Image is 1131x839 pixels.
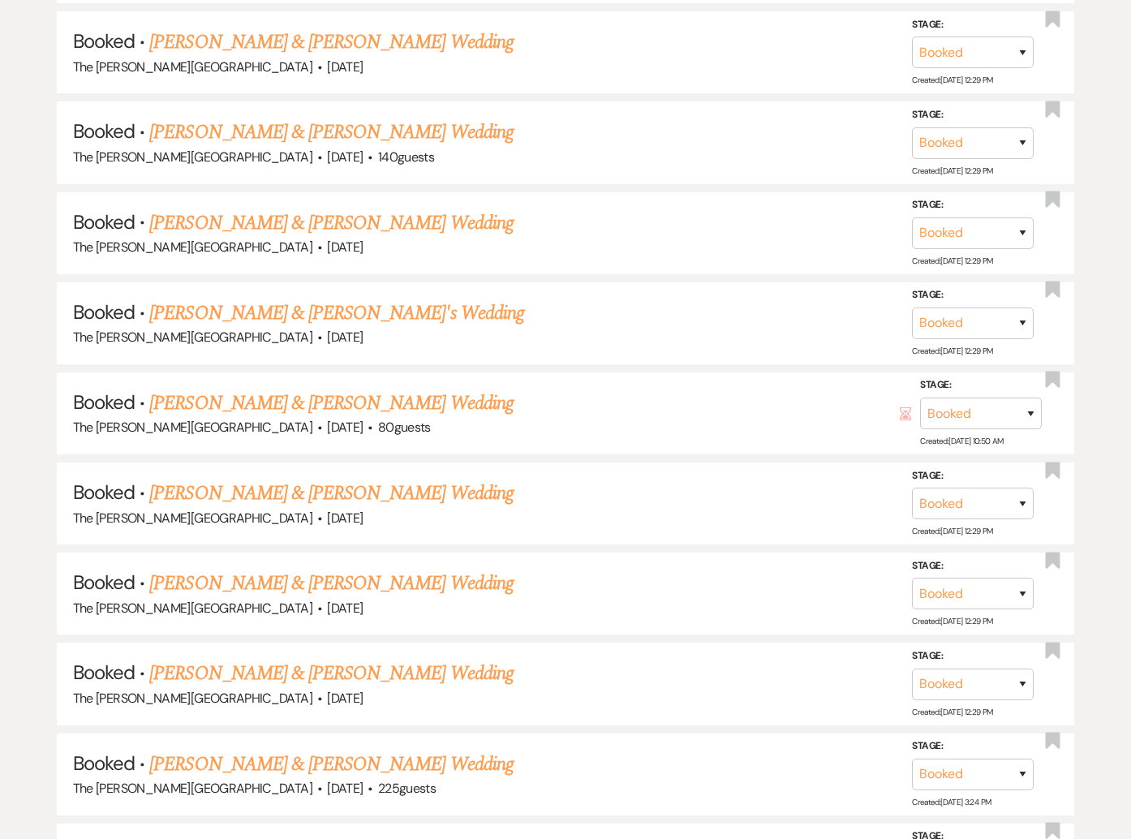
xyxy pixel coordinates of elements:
[73,329,312,346] span: The [PERSON_NAME][GEOGRAPHIC_DATA]
[327,600,363,617] span: [DATE]
[912,526,992,536] span: Created: [DATE] 12:29 PM
[378,148,434,166] span: 140 guests
[912,286,1034,304] label: Stage:
[149,659,513,688] a: [PERSON_NAME] & [PERSON_NAME] Wedding
[73,148,312,166] span: The [PERSON_NAME][GEOGRAPHIC_DATA]
[327,780,363,797] span: [DATE]
[912,106,1034,124] label: Stage:
[912,797,991,807] span: Created: [DATE] 3:24 PM
[73,389,135,415] span: Booked
[73,419,312,436] span: The [PERSON_NAME][GEOGRAPHIC_DATA]
[920,376,1042,394] label: Stage:
[73,118,135,144] span: Booked
[149,118,513,147] a: [PERSON_NAME] & [PERSON_NAME] Wedding
[920,436,1003,446] span: Created: [DATE] 10:50 AM
[912,346,992,356] span: Created: [DATE] 12:29 PM
[912,75,992,85] span: Created: [DATE] 12:29 PM
[327,419,363,436] span: [DATE]
[327,690,363,707] span: [DATE]
[73,780,312,797] span: The [PERSON_NAME][GEOGRAPHIC_DATA]
[149,479,513,508] a: [PERSON_NAME] & [PERSON_NAME] Wedding
[73,299,135,325] span: Booked
[327,510,363,527] span: [DATE]
[149,569,513,598] a: [PERSON_NAME] & [PERSON_NAME] Wedding
[912,467,1034,485] label: Stage:
[73,751,135,776] span: Booked
[73,209,135,234] span: Booked
[73,510,312,527] span: The [PERSON_NAME][GEOGRAPHIC_DATA]
[378,780,436,797] span: 225 guests
[378,419,431,436] span: 80 guests
[327,58,363,75] span: [DATE]
[149,209,513,238] a: [PERSON_NAME] & [PERSON_NAME] Wedding
[912,196,1034,214] label: Stage:
[912,738,1034,755] label: Stage:
[73,239,312,256] span: The [PERSON_NAME][GEOGRAPHIC_DATA]
[149,28,513,57] a: [PERSON_NAME] & [PERSON_NAME] Wedding
[73,600,312,617] span: The [PERSON_NAME][GEOGRAPHIC_DATA]
[912,165,992,175] span: Created: [DATE] 12:29 PM
[73,660,135,685] span: Booked
[149,299,524,328] a: [PERSON_NAME] & [PERSON_NAME]'s Wedding
[912,16,1034,34] label: Stage:
[912,707,992,717] span: Created: [DATE] 12:29 PM
[149,750,513,779] a: [PERSON_NAME] & [PERSON_NAME] Wedding
[327,148,363,166] span: [DATE]
[912,256,992,266] span: Created: [DATE] 12:29 PM
[73,690,312,707] span: The [PERSON_NAME][GEOGRAPHIC_DATA]
[73,480,135,505] span: Booked
[912,557,1034,575] label: Stage:
[73,28,135,54] span: Booked
[912,616,992,626] span: Created: [DATE] 12:29 PM
[327,329,363,346] span: [DATE]
[73,58,312,75] span: The [PERSON_NAME][GEOGRAPHIC_DATA]
[73,570,135,595] span: Booked
[912,648,1034,665] label: Stage:
[149,389,513,418] a: [PERSON_NAME] & [PERSON_NAME] Wedding
[327,239,363,256] span: [DATE]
